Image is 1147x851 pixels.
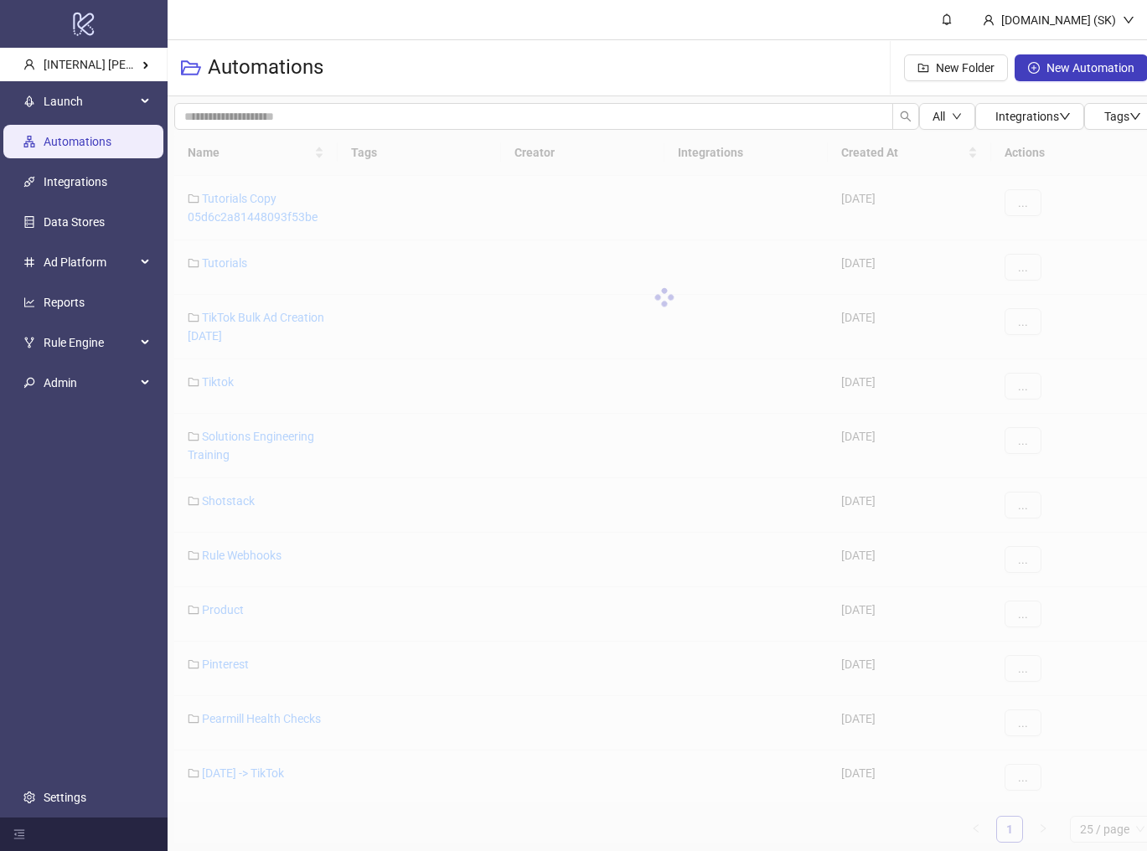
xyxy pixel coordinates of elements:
span: down [952,111,962,121]
span: fork [23,337,35,348]
span: bell [941,13,953,25]
span: Launch [44,85,136,118]
span: Tags [1104,110,1141,123]
span: user [23,59,35,70]
h3: Automations [208,54,323,81]
span: New Automation [1046,61,1134,75]
button: Integrationsdown [975,103,1084,130]
a: Settings [44,791,86,804]
span: Rule Engine [44,326,136,359]
div: [DOMAIN_NAME] (SK) [995,11,1123,29]
span: down [1123,14,1134,26]
a: Automations [44,135,111,148]
a: Data Stores [44,215,105,229]
span: user [983,14,995,26]
button: Alldown [919,103,975,130]
a: Integrations [44,175,107,188]
span: search [900,111,912,122]
span: down [1059,111,1071,122]
span: number [23,256,35,268]
span: Ad Platform [44,245,136,279]
span: [INTERNAL] [PERSON_NAME] Kitchn [44,58,234,71]
span: plus-circle [1028,62,1040,74]
span: Integrations [995,110,1071,123]
span: All [933,110,945,123]
span: down [1129,111,1141,122]
span: menu-fold [13,828,25,840]
span: folder-open [181,58,201,78]
a: Reports [44,296,85,309]
span: Admin [44,366,136,400]
span: New Folder [936,61,995,75]
span: folder-add [917,62,929,74]
span: key [23,377,35,389]
button: New Folder [904,54,1008,81]
span: rocket [23,95,35,107]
